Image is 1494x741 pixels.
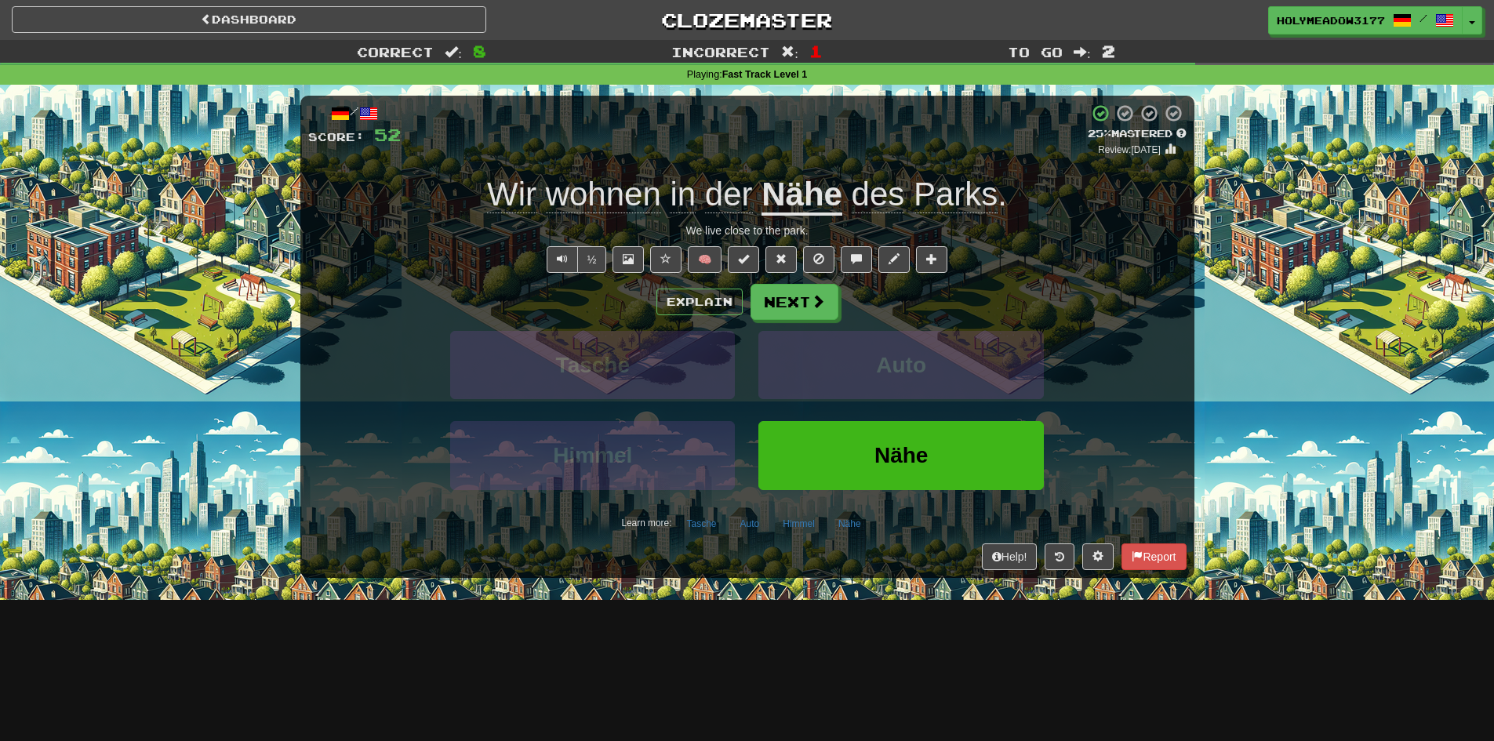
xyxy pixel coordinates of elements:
div: Mastered [1088,127,1187,141]
button: Himmel [450,421,735,489]
button: Reset to 0% Mastered (alt+r) [765,246,797,273]
button: Nähe [830,512,870,536]
span: Auto [876,353,926,377]
span: in [670,176,696,213]
small: Review: [DATE] [1098,144,1161,155]
u: Nähe [762,176,842,216]
button: Tasche [450,331,735,399]
span: Tasche [556,353,630,377]
button: Favorite sentence (alt+f) [650,246,682,273]
span: 52 [374,125,401,144]
button: Next [751,284,838,320]
span: Wir [487,176,536,213]
span: der [705,176,753,213]
button: Auto [732,512,769,536]
span: Parks [914,176,998,213]
span: Incorrect [671,44,770,60]
button: Explain [656,289,743,315]
span: Correct [357,44,434,60]
button: 🧠 [688,246,722,273]
span: HolyMeadow3177 [1277,13,1385,27]
div: / [308,104,401,123]
span: : [1074,45,1091,59]
a: HolyMeadow3177 / [1268,6,1463,35]
button: Ignore sentence (alt+i) [803,246,834,273]
button: Play sentence audio (ctl+space) [547,246,578,273]
button: Add to collection (alt+a) [916,246,947,273]
span: Himmel [553,443,632,467]
a: Dashboard [12,6,486,33]
button: Discuss sentence (alt+u) [841,246,872,273]
small: Learn more: [621,518,671,529]
div: Text-to-speech controls [543,246,607,273]
button: ½ [577,246,607,273]
span: 2 [1102,42,1115,60]
button: Auto [758,331,1043,399]
a: Clozemaster [510,6,984,34]
button: Show image (alt+x) [613,246,644,273]
span: Nähe [874,443,928,467]
span: Score: [308,130,365,143]
button: Himmel [774,512,823,536]
span: 8 [473,42,486,60]
span: / [1419,13,1427,24]
span: 25 % [1088,127,1111,140]
button: Tasche [678,512,725,536]
button: Edit sentence (alt+d) [878,246,910,273]
span: 1 [809,42,823,60]
span: des [852,176,905,213]
button: Report [1121,543,1186,570]
button: Nähe [758,421,1043,489]
button: Round history (alt+y) [1045,543,1074,570]
span: To go [1008,44,1063,60]
span: : [445,45,462,59]
span: wohnen [546,176,661,213]
button: Set this sentence to 100% Mastered (alt+m) [728,246,759,273]
span: . [842,176,1007,213]
span: : [781,45,798,59]
div: We live close to the park. [308,223,1187,238]
strong: Fast Track Level 1 [722,69,808,80]
button: Help! [982,543,1038,570]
